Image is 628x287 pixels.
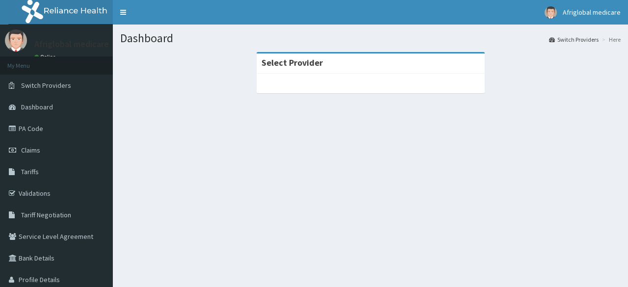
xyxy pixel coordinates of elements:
img: User Image [545,6,557,19]
span: Tariff Negotiation [21,210,71,219]
a: Online [34,53,58,60]
span: Afriglobal medicare [563,8,621,17]
span: Tariffs [21,167,39,176]
img: User Image [5,29,27,52]
a: Switch Providers [549,35,599,44]
span: Switch Providers [21,81,71,90]
p: Afriglobal medicare [34,40,109,49]
span: Claims [21,146,40,155]
li: Here [600,35,621,44]
strong: Select Provider [262,57,323,68]
h1: Dashboard [120,32,621,45]
span: Dashboard [21,103,53,111]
